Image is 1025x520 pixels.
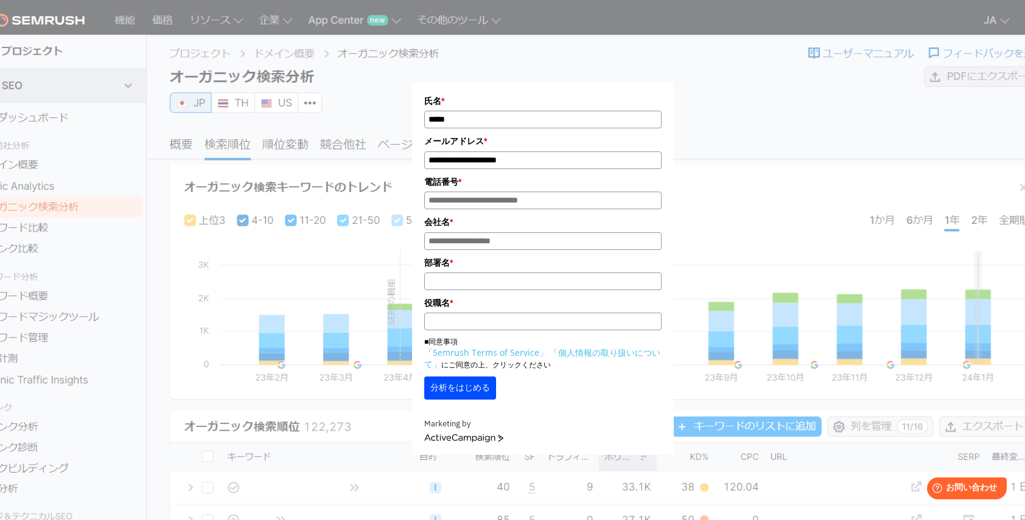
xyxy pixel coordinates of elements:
[424,134,662,148] label: メールアドレス
[424,376,496,400] button: 分析をはじめる
[424,347,660,370] a: 「個人情報の取り扱いについて」
[424,347,548,358] a: 「Semrush Terms of Service」
[424,296,662,310] label: 役職名
[424,418,662,431] div: Marketing by
[424,94,662,108] label: 氏名
[424,215,662,229] label: 会社名
[917,473,1012,507] iframe: Help widget launcher
[424,175,662,189] label: 電話番号
[424,256,662,269] label: 部署名
[424,336,662,370] p: ■同意事項 にご同意の上、クリックください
